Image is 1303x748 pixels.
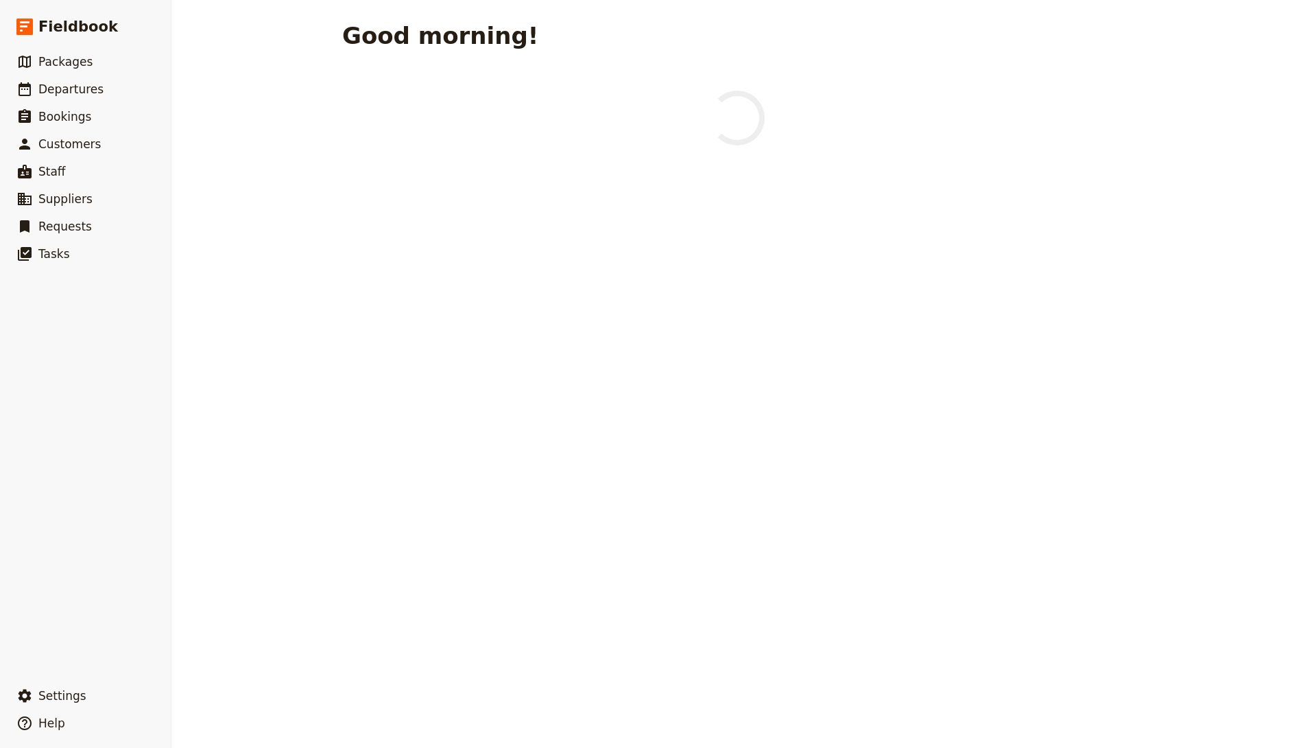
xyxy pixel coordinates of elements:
span: Tasks [38,247,70,261]
span: Requests [38,220,92,233]
span: Bookings [38,110,91,124]
span: Suppliers [38,192,93,206]
span: Fieldbook [38,16,118,37]
span: Staff [38,165,66,178]
h1: Good morning! [342,22,538,49]
span: Departures [38,82,104,96]
span: Packages [38,55,93,69]
span: Settings [38,689,86,703]
span: Help [38,716,65,730]
span: Customers [38,137,101,151]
